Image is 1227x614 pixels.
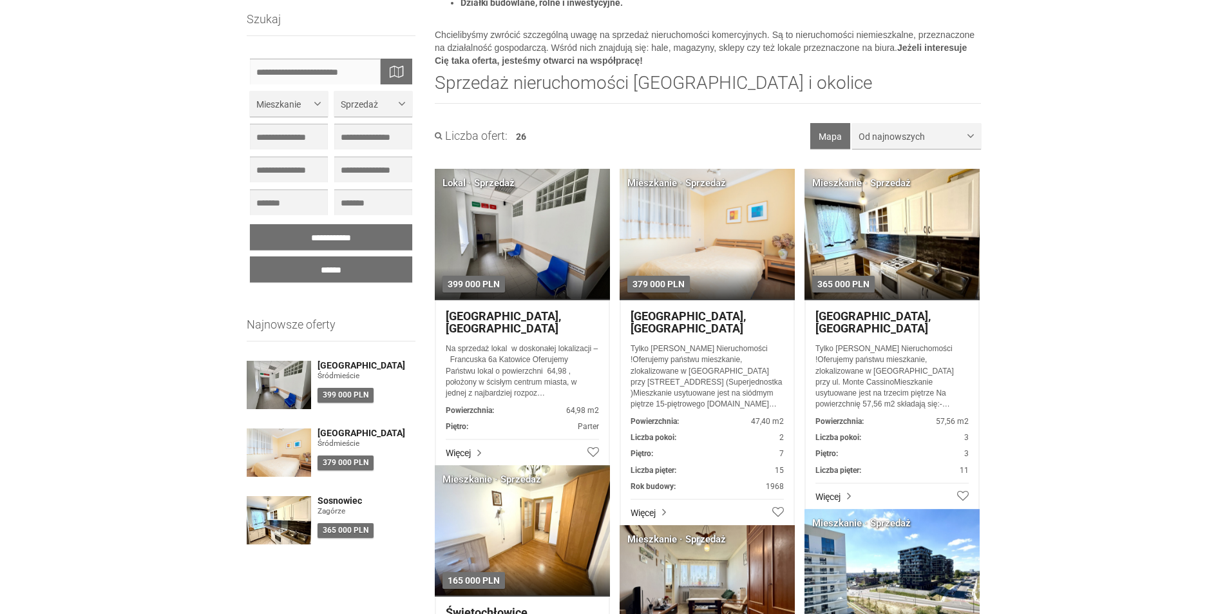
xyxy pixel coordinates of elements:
[442,177,515,190] div: Lokal · Sprzedaż
[435,169,610,300] img: Lokal Sprzedaż Katowice Śródmieście
[516,131,526,142] span: 26
[318,496,416,506] a: Sosnowiec
[631,416,679,427] dt: Powierzchnia:
[815,483,969,503] a: Więcej
[627,276,690,293] div: 379 000 PLN
[815,465,861,476] dt: Liczba pięter:
[247,13,416,36] h3: Szukaj
[446,343,599,399] p: Na sprzedaż lokal w doskonałej lokalizacji – Francuska 6a Katowice Oferujemy Państwu lokal o powi...
[631,448,784,459] dd: 7
[815,343,969,410] p: Tylko [PERSON_NAME] Nieruchomości !Oferujemy państwu mieszkanie, zlokalizowane w [GEOGRAPHIC_DATA...
[631,343,784,410] p: Tylko [PERSON_NAME] Nieruchomości !Oferujemy państwu mieszkanie, zlokalizowane w [GEOGRAPHIC_DATA...
[446,421,599,432] dd: Parter
[812,177,911,190] div: Mieszkanie · Sprzedaż
[815,448,838,459] dt: Piętro:
[804,169,980,300] a: 365 000 PLN Mieszkanie Sprzedaż Sosnowiec Zagórze Bohaterów Monte Cassino Mieszkanie · Sprzedaż
[812,276,875,293] div: 365 000 PLN
[446,310,599,336] a: [GEOGRAPHIC_DATA], [GEOGRAPHIC_DATA]
[631,310,784,336] a: [GEOGRAPHIC_DATA], [GEOGRAPHIC_DATA]
[631,465,784,476] dd: 15
[435,465,610,597] a: 165 000 PLN Mieszkanie Sprzedaż Świętochłowice Centrum 1 Maja Mieszkanie · Sprzedaż
[631,448,653,459] dt: Piętro:
[318,456,374,470] div: 379 000 PLN
[815,432,861,443] dt: Liczba pokoi:
[442,473,541,486] div: Mieszkanie · Sprzedaż
[631,432,784,443] dd: 2
[435,28,981,67] p: Chcielibyśmy zwrócić szczególną uwagę na sprzedaż nieruchomości komercyjnych. Są to nieruchomości...
[627,533,726,546] div: Mieszkanie · Sprzedaż
[812,517,911,530] div: Mieszkanie · Sprzedaż
[435,73,981,104] h1: Sprzedaż nieruchomości [GEOGRAPHIC_DATA] i okolice
[318,506,416,517] figure: Zagórze
[435,465,610,597] img: Mieszkanie Sprzedaż Świętochłowice Centrum 1 Maja
[380,59,412,84] div: Wyszukaj na mapie
[631,481,784,492] dd: 1968
[442,572,505,589] div: 165 000 PLN
[446,439,599,459] a: Więcej
[250,91,328,117] button: Mieszkanie
[804,169,980,300] img: Mieszkanie Sprzedaż Sosnowiec Zagórze Bohaterów Monte Cassino
[247,318,416,341] h3: Najnowsze oferty
[446,405,494,416] dt: Powierzchnia:
[631,416,784,427] dd: 47,40 m2
[435,43,967,66] strong: Jeżeli interesuje Cię taka oferta, jesteśmy otwarci na współpracę!
[318,523,374,538] div: 365 000 PLN
[859,130,965,143] span: Od najnowszych
[341,98,396,111] span: Sprzedaż
[627,177,726,190] div: Mieszkanie · Sprzedaż
[620,169,795,300] img: Mieszkanie Sprzedaż Katowice Śródmieście Aleja Wojciecha Korfantego
[318,361,416,370] a: [GEOGRAPHIC_DATA]
[815,432,969,443] dd: 3
[620,169,795,300] a: 379 000 PLN Mieszkanie Sprzedaż Katowice Śródmieście Aleja Wojciecha Korfantego Mieszkanie · Sprz...
[631,499,784,519] a: Więcej
[446,421,468,432] dt: Piętro:
[815,310,969,336] a: [GEOGRAPHIC_DATA], [GEOGRAPHIC_DATA]
[446,405,599,416] dd: 64,98 m2
[318,370,416,381] figure: Śródmieście
[631,432,676,443] dt: Liczba pokoi:
[318,428,416,438] a: [GEOGRAPHIC_DATA]
[815,416,969,427] dd: 57,56 m2
[318,388,374,403] div: 399 000 PLN
[334,91,412,117] button: Sprzedaż
[815,465,969,476] dd: 11
[815,448,969,459] dd: 3
[256,98,312,111] span: Mieszkanie
[435,130,508,142] h3: Liczba ofert:
[852,123,981,149] button: Od najnowszych
[435,169,610,300] a: 399 000 PLN Lokal Sprzedaż Katowice Śródmieście Lokal · Sprzedaż
[631,465,676,476] dt: Liczba pięter:
[318,438,416,449] figure: Śródmieście
[442,276,505,293] div: 399 000 PLN
[810,123,850,149] button: Mapa
[631,481,676,492] dt: Rok budowy:
[815,416,864,427] dt: Powierzchnia:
